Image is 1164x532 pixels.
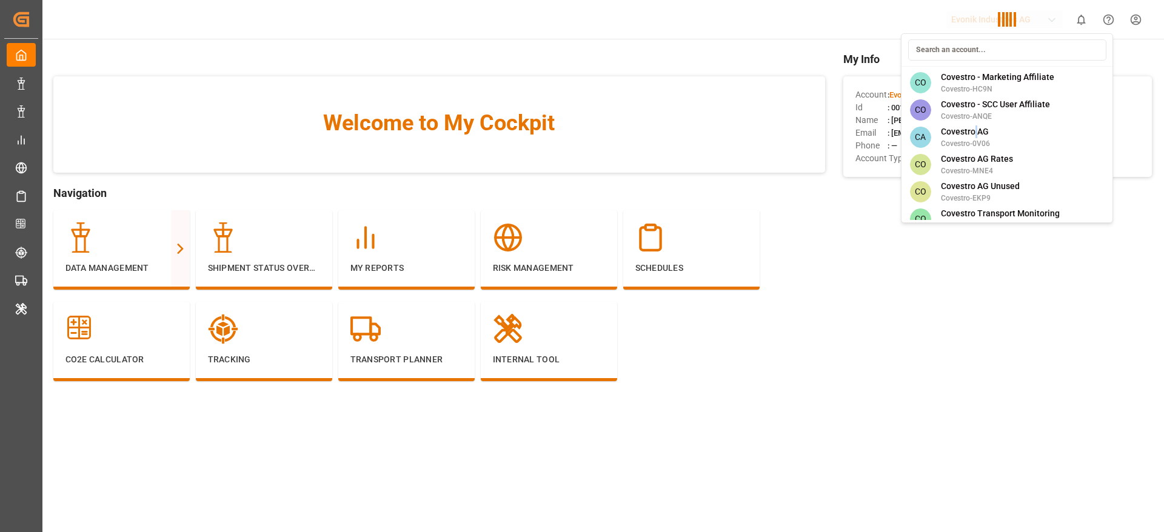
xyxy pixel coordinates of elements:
span: My Info [843,51,1152,67]
p: Internal Tool [493,353,605,366]
button: show 0 new notifications [1068,6,1095,33]
span: Id [855,101,888,114]
span: Phone [855,139,888,152]
span: Navigation [53,185,825,201]
input: Search an account... [908,39,1106,61]
span: : [PERSON_NAME] [888,116,951,125]
p: My Reports [350,262,463,274]
p: Tracking [208,353,320,366]
span: : 0011t000013eqN2AAI [888,103,968,112]
span: Name [855,114,888,127]
p: Data Management [65,262,178,274]
p: Schedules [635,262,748,274]
p: Risk Management [493,262,605,274]
span: : [888,90,962,99]
p: Transport Planner [350,353,463,366]
span: Email [855,127,888,139]
span: Welcome to My Cockpit [78,107,801,139]
span: Account Type [855,152,907,165]
p: Shipment Status Overview [208,262,320,274]
span: : — [888,141,897,150]
button: Help Center [1095,6,1122,33]
span: Account [855,88,888,101]
p: CO2e Calculator [65,353,178,366]
span: : [EMAIL_ADDRESS][DOMAIN_NAME] [888,128,1017,138]
span: Evonik Industries AG [889,90,962,99]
